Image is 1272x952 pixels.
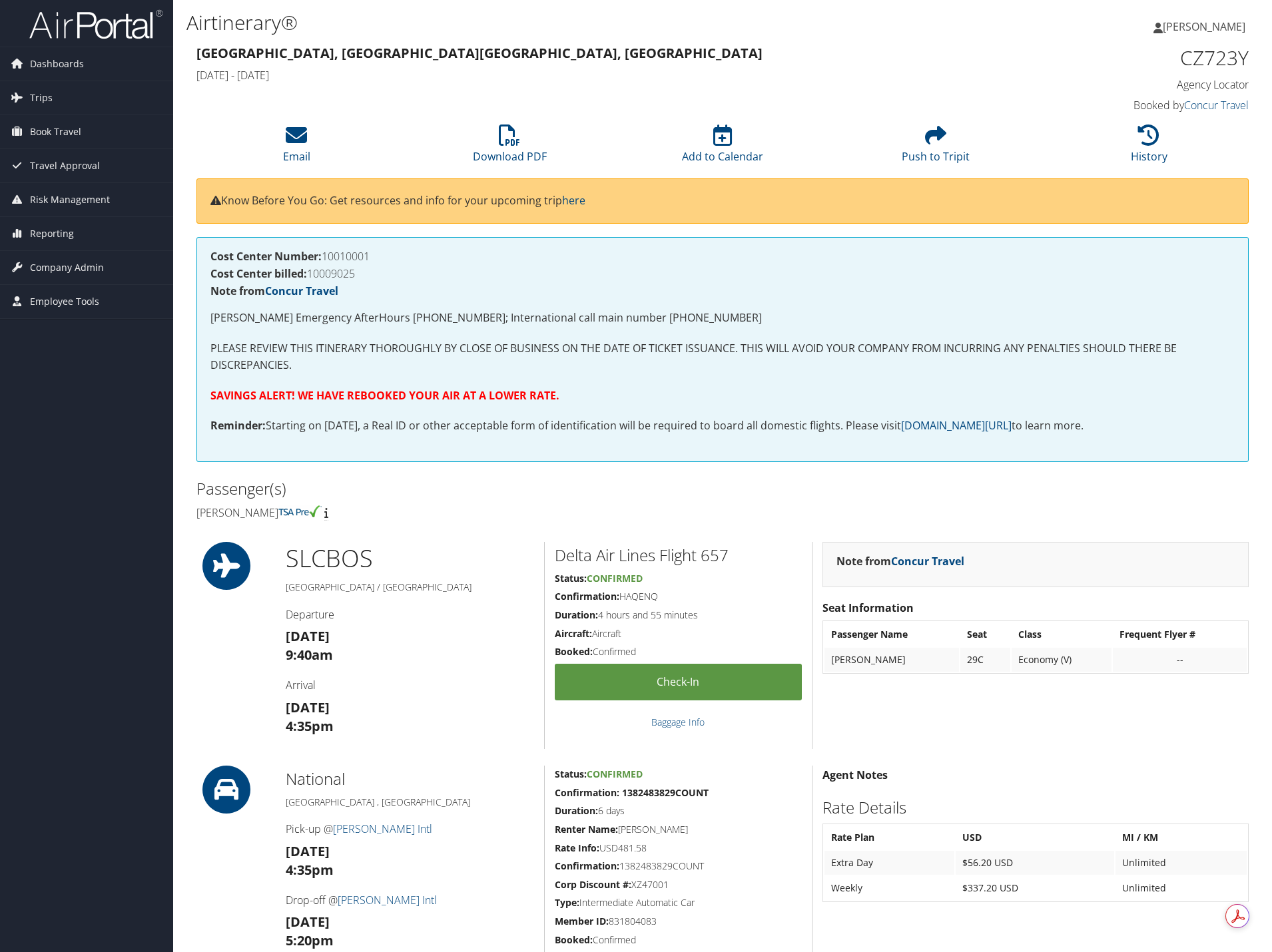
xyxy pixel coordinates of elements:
strong: Confirmation: [555,590,619,602]
td: Weekly [824,876,954,900]
h4: Agency Locator [1001,77,1249,92]
th: Rate Plan [824,826,954,849]
a: Baggage Info [651,716,705,728]
h1: SLC BOS [286,542,534,575]
strong: Renter Name: [555,823,618,835]
strong: 5:20pm [286,931,334,949]
strong: [DATE] [286,842,330,860]
a: Push to Tripit [902,132,970,164]
span: Trips [30,81,53,115]
td: Unlimited [1115,876,1247,900]
td: $56.20 USD [956,851,1114,875]
h5: Confirmed [555,645,802,658]
a: Add to Calendar [682,132,763,164]
strong: Confirmation: 1382483829COUNT [555,786,709,799]
p: PLEASE REVIEW THIS ITINERARY THOROUGHLY BY CLOSE OF BUSINESS ON THE DATE OF TICKET ISSUANCE. THIS... [210,340,1235,374]
h5: XZ47001 [555,878,802,891]
a: [DOMAIN_NAME][URL] [901,418,1012,433]
strong: Note from [836,554,964,569]
strong: Reminder: [210,418,266,433]
h5: [GEOGRAPHIC_DATA] / [GEOGRAPHIC_DATA] [286,581,534,594]
span: Employee Tools [30,285,99,318]
strong: Agent Notes [822,768,888,782]
h5: 1382483829COUNT [555,859,802,873]
p: Starting on [DATE], a Real ID or other acceptable form of identification will be required to boar... [210,417,1235,435]
a: History [1131,132,1167,164]
strong: Confirmation: [555,859,619,872]
a: here [562,193,585,208]
td: Economy (V) [1012,648,1112,672]
strong: 4:35pm [286,717,334,735]
strong: [DATE] [286,698,330,716]
h4: Arrival [286,678,534,692]
strong: [GEOGRAPHIC_DATA], [GEOGRAPHIC_DATA] [GEOGRAPHIC_DATA], [GEOGRAPHIC_DATA] [196,44,763,62]
div: -- [1119,654,1240,666]
h2: Rate Details [822,796,1249,819]
h2: Delta Air Lines Flight 657 [555,544,802,567]
h4: [DATE] - [DATE] [196,68,981,83]
td: 29C [960,648,1010,672]
span: Company Admin [30,251,104,284]
strong: Cost Center Number: [210,249,322,264]
span: [PERSON_NAME] [1163,19,1245,34]
strong: Note from [210,284,338,298]
h4: Booked by [1001,98,1249,113]
h5: HAQENQ [555,590,802,603]
th: MI / KM [1115,826,1247,849]
strong: Cost Center billed: [210,266,307,281]
strong: Booked: [555,933,593,946]
span: Book Travel [30,115,81,148]
a: Concur Travel [265,284,338,298]
a: Check-in [555,664,802,700]
h1: Airtinerary® [186,9,901,37]
a: [PERSON_NAME] Intl [338,893,437,907]
td: Extra Day [824,851,954,875]
th: Class [1012,622,1112,646]
td: Unlimited [1115,851,1247,875]
p: Know Before You Go: Get resources and info for your upcoming trip [210,192,1235,210]
a: Download PDF [473,132,547,164]
h4: Drop-off @ [286,893,534,907]
span: Travel Approval [30,149,100,182]
h5: Intermediate Automatic Car [555,896,802,909]
a: [PERSON_NAME] [1153,7,1259,47]
span: Dashboards [30,47,84,81]
th: Passenger Name [824,622,959,646]
a: [PERSON_NAME] Intl [333,822,432,836]
h5: 4 hours and 55 minutes [555,608,802,622]
strong: Booked: [555,645,593,658]
strong: [DATE] [286,627,330,645]
span: Confirmed [587,572,643,585]
h4: 10009025 [210,268,1235,279]
h5: USD481.58 [555,841,802,855]
strong: Seat Information [822,600,914,615]
h1: CZ723Y [1001,44,1249,72]
h4: [PERSON_NAME] [196,505,713,520]
h5: Aircraft [555,627,802,640]
p: [PERSON_NAME] Emergency AfterHours [PHONE_NUMBER]; International call main number [PHONE_NUMBER] [210,310,1235,327]
strong: Member ID: [555,915,609,927]
h4: 10010001 [210,251,1235,262]
strong: Type: [555,896,579,909]
strong: [DATE] [286,913,330,931]
h5: [GEOGRAPHIC_DATA] , [GEOGRAPHIC_DATA] [286,796,534,809]
strong: Rate Info: [555,841,599,854]
span: Confirmed [587,768,643,780]
td: $337.20 USD [956,876,1114,900]
th: Frequent Flyer # [1113,622,1247,646]
strong: Duration: [555,804,598,817]
td: [PERSON_NAME] [824,648,959,672]
a: Email [283,132,310,164]
strong: 9:40am [286,646,333,664]
strong: Status: [555,768,587,780]
h5: [PERSON_NAME] [555,823,802,836]
span: Risk Management [30,183,110,216]
span: Reporting [30,217,74,250]
a: Concur Travel [891,554,964,569]
h5: 831804083 [555,915,802,928]
strong: Aircraft: [555,627,592,640]
h5: 6 days [555,804,802,818]
img: tsa-precheck.png [278,505,322,517]
h2: Passenger(s) [196,477,713,500]
img: airportal-logo.png [29,9,162,40]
